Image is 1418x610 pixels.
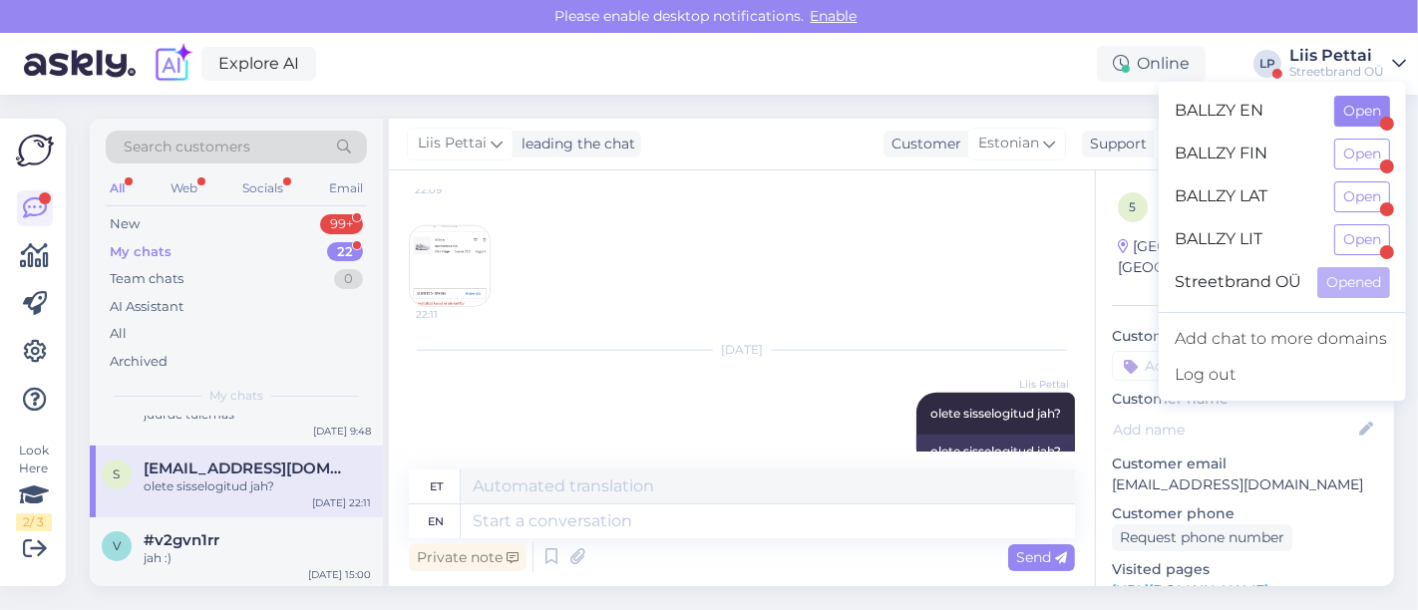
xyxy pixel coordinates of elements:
div: Customer information [1112,296,1378,314]
button: Opened [1317,267,1390,298]
input: Add name [1113,419,1355,441]
span: olete sisselogitud jah? [930,406,1061,421]
div: [DATE] 22:11 [312,495,371,510]
a: Explore AI [201,47,316,81]
span: Search customers [124,137,250,157]
a: [URL][DOMAIN_NAME] [1112,581,1268,599]
p: Visited pages [1112,559,1378,580]
div: Streetbrand OÜ [1289,64,1384,80]
img: Askly Logo [16,135,54,166]
div: et [430,469,443,503]
button: Open [1334,139,1390,169]
div: 99+ [320,214,363,234]
a: Add chat to more domains [1159,321,1406,357]
span: 5 [1130,199,1137,214]
span: Send [1016,548,1067,566]
p: Customer email [1112,454,1378,474]
span: s [114,466,121,481]
span: Estonian [978,133,1039,154]
div: Liis Pettai [1289,48,1384,64]
a: Liis PettaiStreetbrand OÜ [1289,48,1406,80]
div: AI Assistant [110,297,183,317]
span: BALLZY FIN [1175,139,1318,169]
div: LP [1253,50,1281,78]
div: New [110,214,140,234]
span: 22:11 [416,307,491,322]
div: All [106,175,129,201]
span: My chats [209,387,263,405]
div: olete sisselogitud jah? [144,477,371,495]
p: Customer tags [1112,326,1378,347]
button: Open [1334,224,1390,255]
div: Archived [110,352,168,372]
p: Customer name [1112,389,1378,410]
div: [DATE] 9:48 [313,424,371,439]
div: Look Here [16,442,52,531]
div: All [110,324,127,344]
img: explore-ai [152,43,193,85]
div: 2 / 3 [16,513,52,531]
span: siretsaar08@gmail.com [144,459,351,477]
div: 0 [334,269,363,289]
div: My chats [110,242,172,262]
div: Socials [238,175,287,201]
button: Open [1334,96,1390,127]
span: BALLZY LIT [1175,224,1318,255]
div: Team chats [110,269,183,289]
span: BALLZY EN [1175,96,1318,127]
div: Private note [409,544,527,571]
span: Liis Pettai [994,377,1069,392]
div: leading the chat [514,134,635,154]
input: Add a tag [1112,351,1378,381]
div: Support [1082,134,1147,154]
span: 22:09 [415,182,490,197]
span: Enable [805,7,864,25]
span: Liis Pettai [418,133,487,154]
span: BALLZY LAT [1175,181,1318,212]
span: v [113,538,121,553]
div: Log out [1159,357,1406,393]
div: [GEOGRAPHIC_DATA], [GEOGRAPHIC_DATA] [1118,236,1338,278]
p: Customer phone [1112,503,1378,524]
div: en [429,504,445,538]
div: [DATE] [409,341,1075,359]
div: Customer [884,134,961,154]
div: Web [167,175,201,201]
span: Streetbrand OÜ [1175,267,1301,298]
div: Request phone number [1112,524,1292,551]
div: 22 [327,242,363,262]
img: Attachment [410,226,490,306]
div: [DATE] 15:00 [308,567,371,582]
span: #v2gvn1rr [144,531,219,549]
p: [EMAIL_ADDRESS][DOMAIN_NAME] [1112,474,1378,495]
div: jah :) [144,549,371,567]
div: Email [325,175,367,201]
button: Open [1334,181,1390,212]
div: olete sisselogitud jah? [916,435,1075,468]
div: Online [1097,46,1206,82]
